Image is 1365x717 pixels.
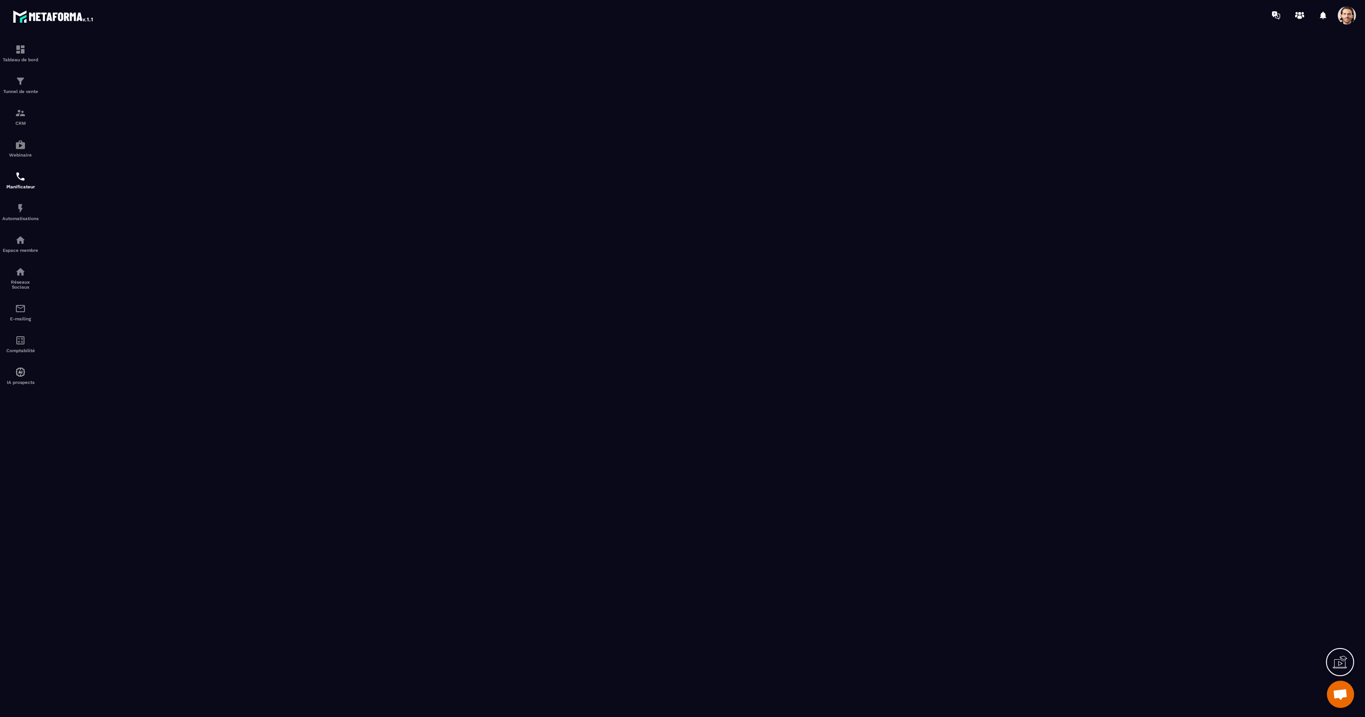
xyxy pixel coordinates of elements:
img: logo [13,8,94,25]
p: Réseaux Sociaux [2,280,39,290]
p: Tunnel de vente [2,89,39,94]
p: Tableau de bord [2,57,39,62]
a: automationsautomationsWebinaire [2,133,39,164]
img: formation [15,44,26,55]
img: automations [15,235,26,246]
p: Planificateur [2,184,39,189]
a: accountantaccountantComptabilité [2,328,39,360]
p: Webinaire [2,152,39,157]
a: emailemailE-mailing [2,296,39,328]
img: formation [15,76,26,87]
img: scheduler [15,171,26,182]
a: schedulerschedulerPlanificateur [2,164,39,196]
p: Comptabilité [2,348,39,353]
a: Mở cuộc trò chuyện [1327,681,1354,708]
a: automationsautomationsAutomatisations [2,196,39,228]
a: formationformationCRM [2,101,39,133]
img: social-network [15,266,26,277]
img: automations [15,139,26,150]
a: social-networksocial-networkRéseaux Sociaux [2,260,39,296]
a: automationsautomationsEspace membre [2,228,39,260]
p: E-mailing [2,316,39,321]
img: email [15,303,26,314]
p: IA prospects [2,380,39,385]
p: CRM [2,121,39,126]
img: formation [15,108,26,118]
p: Automatisations [2,216,39,221]
p: Espace membre [2,248,39,253]
a: formationformationTableau de bord [2,37,39,69]
img: accountant [15,335,26,346]
a: formationformationTunnel de vente [2,69,39,101]
img: automations [15,367,26,378]
img: automations [15,203,26,214]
